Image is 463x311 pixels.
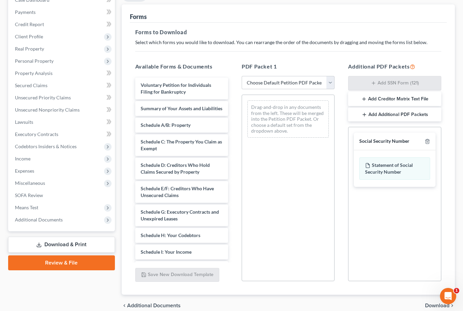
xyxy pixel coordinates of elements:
[9,104,115,116] a: Unsecured Nonpriority Claims
[8,255,115,270] a: Review & File
[15,143,77,149] span: Codebtors Insiders & Notices
[440,288,456,304] iframe: Intercom live chat
[9,128,115,140] a: Executory Contracts
[9,116,115,128] a: Lawsuits
[8,237,115,253] a: Download & Print
[135,28,442,36] h5: Forms to Download
[15,168,34,174] span: Expenses
[141,162,210,175] span: Schedule D: Creditors Who Hold Claims Secured by Property
[15,192,43,198] span: SOFA Review
[359,138,409,144] div: Social Security Number
[15,9,36,15] span: Payments
[425,303,455,308] button: Download chevron_right
[15,95,71,100] span: Unsecured Priority Claims
[454,288,459,293] span: 1
[348,62,441,71] h5: Additional PDF Packets
[141,186,214,198] span: Schedule E/F: Creditors Who Have Unsecured Claims
[15,70,53,76] span: Property Analysis
[122,303,127,308] i: chevron_left
[425,303,449,308] span: Download
[130,13,147,21] div: Forms
[122,303,181,308] a: chevron_left Additional Documents
[141,122,190,128] span: Schedule A/B: Property
[15,107,80,113] span: Unsecured Nonpriority Claims
[141,105,222,111] span: Summary of Your Assets and Liabilities
[9,6,115,18] a: Payments
[247,100,329,138] div: Drag-and-drop in any documents from the left. These will be merged into the Petition PDF Packet. ...
[141,232,200,238] span: Schedule H: Your Codebtors
[127,303,181,308] span: Additional Documents
[15,180,45,186] span: Miscellaneous
[141,209,219,221] span: Schedule G: Executory Contracts and Unexpired Leases
[15,156,31,161] span: Income
[9,18,115,31] a: Credit Report
[9,79,115,92] a: Secured Claims
[9,67,115,79] a: Property Analysis
[15,205,38,210] span: Means Test
[15,34,43,39] span: Client Profile
[15,119,33,125] span: Lawsuits
[9,92,115,104] a: Unsecured Priority Claims
[15,21,44,27] span: Credit Report
[141,249,192,255] span: Schedule I: Your Income
[348,108,441,122] button: Add Additional PDF Packets
[9,189,115,201] a: SOFA Review
[15,46,44,52] span: Real Property
[141,82,211,95] span: Voluntary Petition for Individuals Filing for Bankruptcy
[359,157,430,180] div: Statement of Social Security Number
[15,82,47,88] span: Secured Claims
[15,131,58,137] span: Executory Contracts
[348,92,441,106] button: Add Creditor Matrix Text File
[141,139,222,151] span: Schedule C: The Property You Claim as Exempt
[348,76,441,91] button: Add SSN Form (121)
[449,303,455,308] i: chevron_right
[135,62,228,71] h5: Available Forms & Documents
[15,58,54,64] span: Personal Property
[242,62,335,71] h5: PDF Packet 1
[15,217,63,222] span: Additional Documents
[135,39,442,46] p: Select which forms you would like to download. You can rearrange the order of the documents by dr...
[135,268,219,282] button: Save New Download Template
